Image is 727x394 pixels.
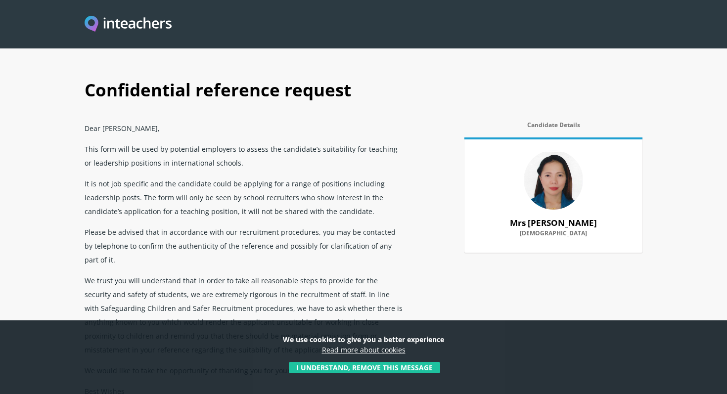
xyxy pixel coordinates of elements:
[322,345,406,354] a: Read more about cookies
[464,122,642,134] label: Candidate Details
[524,150,583,210] img: 79876
[85,69,642,118] h1: Confidential reference request
[85,173,405,221] p: It is not job specific and the candidate could be applying for a range of positions including lea...
[283,335,444,344] strong: We use cookies to give you a better experience
[85,118,405,138] p: Dear [PERSON_NAME],
[476,230,631,243] label: [DEMOGRAPHIC_DATA]
[85,270,405,360] p: We trust you will understand that in order to take all reasonable steps to provide for the securi...
[85,16,172,33] a: Visit this site's homepage
[510,217,597,228] strong: Mrs [PERSON_NAME]
[85,221,405,270] p: Please be advised that in accordance with our recruitment procedures, you may be contacted by tel...
[289,362,440,373] button: I understand, remove this message
[85,16,172,33] img: Inteachers
[85,138,405,173] p: This form will be used by potential employers to assess the candidate’s suitability for teaching ...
